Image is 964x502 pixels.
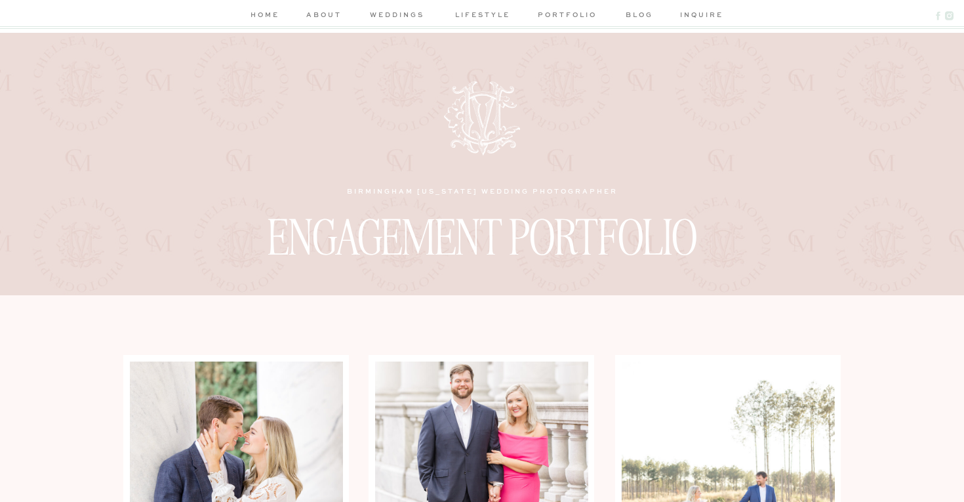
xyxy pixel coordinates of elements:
[172,206,792,247] h2: engagement Portfolio
[620,9,658,23] a: blog
[451,9,513,23] a: lifestyle
[304,9,344,23] a: about
[680,9,717,23] a: inquire
[247,9,282,23] a: home
[366,9,428,23] a: weddings
[325,186,639,196] h1: birmingham [US_STATE] wedding photographer
[536,9,598,23] a: portfolio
